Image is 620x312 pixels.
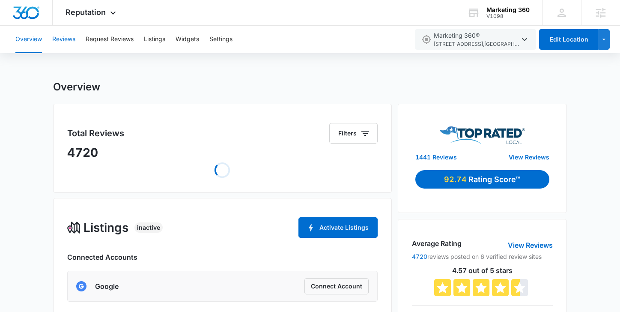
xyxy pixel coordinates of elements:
[209,26,232,53] button: Settings
[539,29,598,50] button: Edit Location
[415,153,457,162] a: 1441 Reviews
[144,26,165,53] button: Listings
[66,8,106,17] span: Reputation
[412,252,553,261] p: reviews posted on 6 verified review sites
[439,126,525,144] img: Top Rated Local Logo
[444,174,468,185] p: 92.74
[415,29,536,50] button: Marketing 360®[STREET_ADDRESS],[GEOGRAPHIC_DATA][PERSON_NAME],CO
[508,240,553,250] a: View Reviews
[298,217,378,238] button: Activate Listings
[15,26,42,53] button: Overview
[176,26,199,53] button: Widgets
[95,281,119,291] h6: Google
[486,6,530,13] div: account name
[412,238,462,249] h4: Average Rating
[434,40,519,48] span: [STREET_ADDRESS] , [GEOGRAPHIC_DATA][PERSON_NAME] , CO
[67,127,124,140] h5: Total Reviews
[412,267,553,274] p: 4.57 out of 5 stars
[509,153,549,162] a: View Reviews
[486,13,530,19] div: account id
[53,81,100,93] h1: Overview
[52,26,75,53] button: Reviews
[86,26,134,53] button: Request Reviews
[67,145,98,160] span: 4720
[83,219,128,237] span: Listings
[412,253,427,260] a: 4720
[304,278,369,294] button: Connect Account
[329,123,378,144] button: Filters
[434,31,519,48] span: Marketing 360®
[67,252,378,262] h6: Connected Accounts
[134,222,163,233] div: Inactive
[468,174,520,185] p: Rating Score™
